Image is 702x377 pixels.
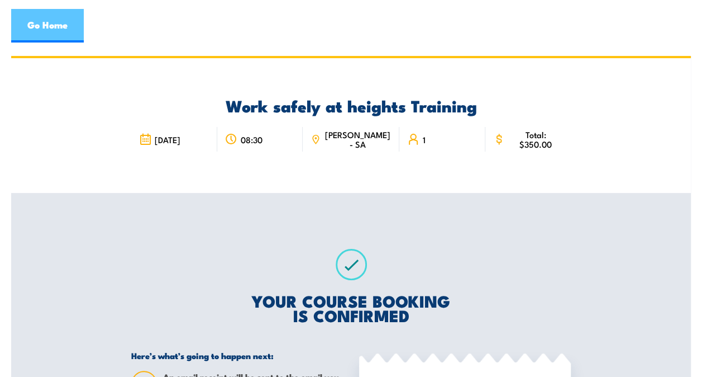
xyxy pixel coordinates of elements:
span: [PERSON_NAME] - SA [324,130,391,149]
h2: Work safely at heights Training [131,98,571,112]
a: Go Home [11,9,84,43]
span: [DATE] [155,135,180,144]
h2: YOUR COURSE BOOKING IS CONFIRMED [131,293,571,322]
span: Total: $350.00 [508,130,563,149]
h5: Here’s what’s going to happen next: [131,350,343,361]
span: 08:30 [241,135,262,144]
span: 1 [423,135,426,144]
